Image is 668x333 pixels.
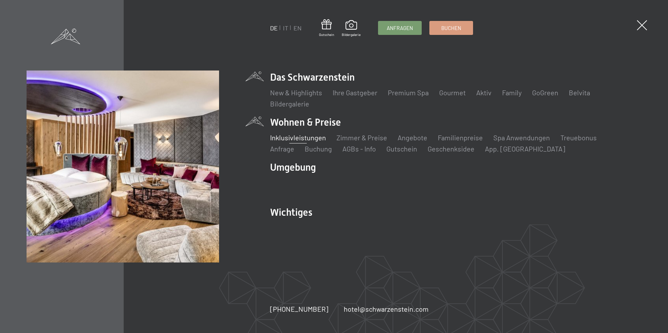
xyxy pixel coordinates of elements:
a: [PHONE_NUMBER] [270,304,328,314]
a: IT [283,24,288,32]
a: hotel@schwarzenstein.com [344,304,429,314]
span: Buchen [441,24,461,32]
a: Bildergalerie [270,99,309,108]
a: Gutschein [386,145,417,153]
a: New & Highlights [270,88,322,97]
a: Geschenksidee [428,145,474,153]
a: EN [293,24,302,32]
a: Spa Anwendungen [493,133,550,142]
a: Aktiv [476,88,492,97]
a: Premium Spa [388,88,429,97]
a: DE [270,24,278,32]
a: Gourmet [439,88,466,97]
a: Ihre Gastgeber [333,88,377,97]
a: GoGreen [532,88,558,97]
a: Anfrage [270,145,294,153]
a: Treuebonus [560,133,597,142]
a: Belvita [569,88,590,97]
span: Anfragen [387,24,413,32]
a: Gutschein [319,19,334,37]
a: Zimmer & Preise [336,133,387,142]
span: Bildergalerie [342,32,361,37]
a: App. [GEOGRAPHIC_DATA] [485,145,565,153]
a: Inklusivleistungen [270,133,326,142]
a: Buchen [430,21,473,35]
span: [PHONE_NUMBER] [270,305,328,313]
a: Familienpreise [438,133,483,142]
span: Gutschein [319,32,334,37]
a: Family [502,88,522,97]
a: Buchung [305,145,332,153]
a: Angebote [398,133,427,142]
a: Anfragen [378,21,421,35]
a: Bildergalerie [342,20,361,37]
a: AGBs - Info [342,145,376,153]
